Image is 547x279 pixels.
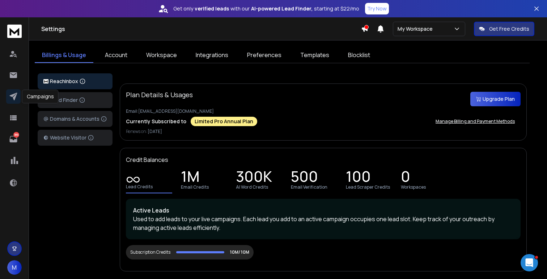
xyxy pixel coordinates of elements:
div: Limited Pro Annual Plan [191,117,257,126]
a: Blocklist [341,48,377,63]
a: Templates [293,48,336,63]
a: Preferences [240,48,289,63]
p: Workspaces [401,184,426,190]
div: Subscription Credits [130,249,170,255]
a: Integrations [188,48,236,63]
p: Used to add leads to your live campaigns. Each lead you add to an active campaign occupies one le... [133,215,513,232]
button: Get Free Credits [474,22,534,36]
p: Currently Subscribed to [126,118,186,125]
p: 0 [401,173,410,183]
button: M [7,260,22,275]
p: Get only with our starting at $22/mo [173,5,359,12]
p: Manage Billing and Payment Methods [436,119,515,124]
p: Plan Details & Usages [126,90,193,100]
p: Lead Scraper Credits [346,184,390,190]
a: Workspace [139,48,184,63]
button: Try Now [365,3,389,14]
button: ReachInbox [38,73,113,89]
p: Email Credits [181,184,209,190]
button: Upgrade Plan [470,92,521,106]
img: logo [43,79,48,84]
a: Account [98,48,135,63]
h1: Settings [41,25,361,33]
p: My Workspace [398,25,436,33]
strong: verified leads [195,5,229,12]
p: Email: [EMAIL_ADDRESS][DOMAIN_NAME] [126,108,521,114]
p: 1M [181,173,200,183]
button: Manage Billing and Payment Methods [430,114,521,129]
button: Domains & Accounts [38,111,113,127]
span: [DATE] [148,128,162,134]
p: Renews on: [126,129,521,134]
button: Website Visitor [38,130,113,146]
button: Lead Finder [38,92,113,108]
p: Lead Credits [126,184,153,190]
p: Get Free Credits [489,25,529,33]
img: logo [7,25,22,38]
p: Credit Balances [126,155,168,164]
p: Email Verification [291,184,327,190]
div: Campaigns [22,90,59,103]
strong: AI-powered Lead Finder, [251,5,313,12]
a: 389 [6,132,21,146]
p: Active Leads [133,206,513,215]
p: 389 [13,132,19,138]
p: 300K [236,173,272,183]
p: 10M/ 10M [230,249,249,255]
p: AI Word Credits [236,184,268,190]
p: 500 [291,173,318,183]
a: Billings & Usage [35,48,93,63]
p: Try Now [367,5,387,12]
iframe: Intercom live chat [521,254,538,271]
p: 100 [346,173,371,183]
